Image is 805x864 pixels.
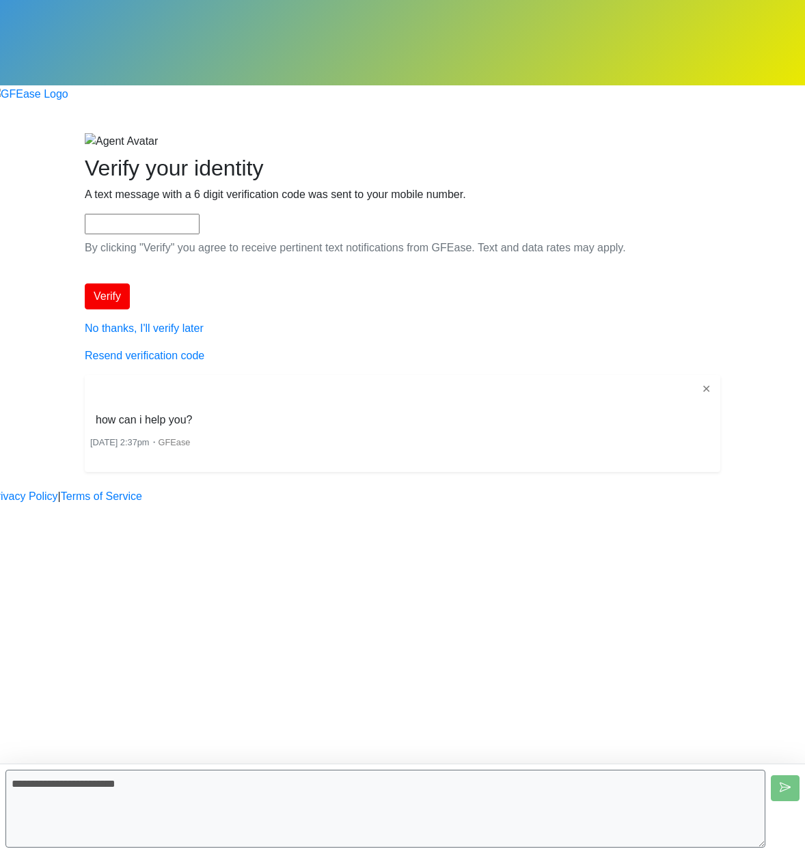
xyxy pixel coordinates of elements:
a: | [58,488,61,505]
h2: Verify your identity [85,155,720,181]
small: ・ [90,437,190,447]
a: No thanks, I'll verify later [85,322,204,334]
p: By clicking "Verify" you agree to receive pertinent text notifications from GFEase. Text and data... [85,240,720,256]
button: ✕ [698,380,715,398]
a: Resend verification code [85,350,204,361]
button: Verify [85,283,130,309]
p: A text message with a 6 digit verification code was sent to your mobile number. [85,186,720,203]
a: Terms of Service [61,488,142,505]
span: GFEase [159,437,191,447]
li: how can i help you? [90,409,197,431]
img: Agent Avatar [85,133,158,150]
span: [DATE] 2:37pm [90,437,150,447]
